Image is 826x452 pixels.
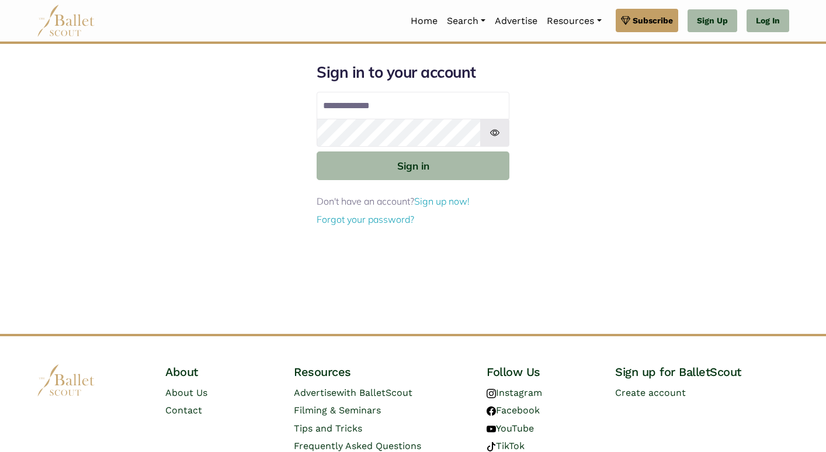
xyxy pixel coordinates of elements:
a: Contact [165,405,202,416]
a: TikTok [487,440,525,451]
a: Log In [747,9,789,33]
img: youtube logo [487,425,496,434]
a: Advertisewith BalletScout [294,387,412,398]
a: Advertise [490,9,542,33]
a: Resources [542,9,606,33]
p: Don't have an account? [317,194,509,209]
a: YouTube [487,423,534,434]
img: instagram logo [487,389,496,398]
img: logo [37,364,95,396]
h1: Sign in to your account [317,63,509,82]
a: Instagram [487,387,542,398]
a: Create account [615,387,686,398]
a: Filming & Seminars [294,405,381,416]
img: facebook logo [487,406,496,416]
img: tiktok logo [487,442,496,451]
a: Forgot your password? [317,213,414,225]
h4: Follow Us [487,364,596,379]
span: with BalletScout [336,387,412,398]
a: Search [442,9,490,33]
button: Sign in [317,151,509,180]
h4: About [165,364,275,379]
a: Facebook [487,405,540,416]
a: Home [406,9,442,33]
a: Subscribe [616,9,678,32]
a: About Us [165,387,207,398]
h4: Sign up for BalletScout [615,364,789,379]
span: Subscribe [633,14,673,27]
img: gem.svg [621,14,630,27]
a: Sign Up [688,9,737,33]
a: Tips and Tricks [294,423,362,434]
a: Sign up now! [414,195,470,207]
h4: Resources [294,364,468,379]
a: Frequently Asked Questions [294,440,421,451]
